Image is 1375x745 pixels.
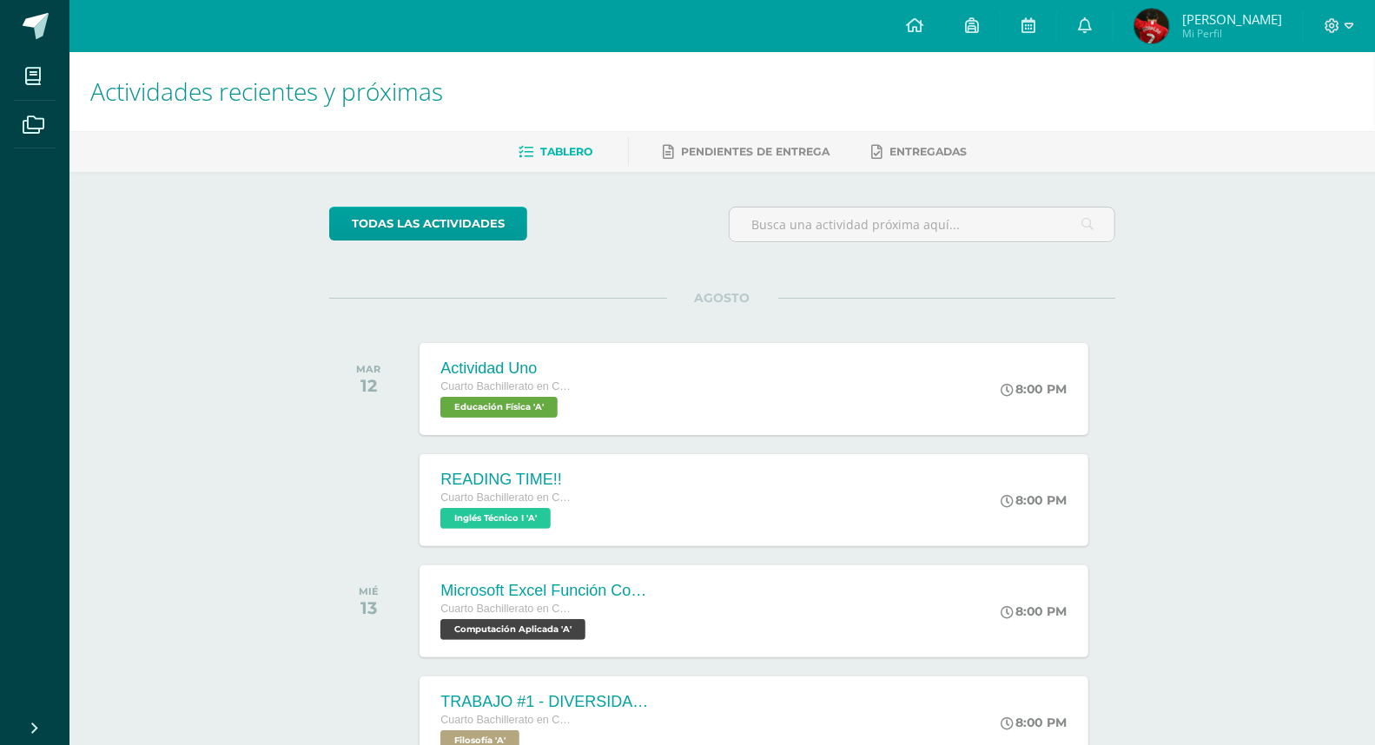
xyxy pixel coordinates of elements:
[440,380,571,392] span: Cuarto Bachillerato en CCLL con Orientación en Computación
[682,145,830,158] span: Pendientes de entrega
[667,290,778,306] span: AGOSTO
[541,145,593,158] span: Tablero
[1001,492,1068,508] div: 8:00 PM
[1134,9,1169,43] img: b892afe4a0e7fb358142c0e1ede79069.png
[359,585,379,597] div: MIÉ
[90,75,443,108] span: Actividades recientes y próximas
[440,582,649,600] div: Microsoft Excel Función Contar
[440,508,551,529] span: Inglés Técnico I 'A'
[440,603,571,615] span: Cuarto Bachillerato en CCLL con Orientación en Computación
[359,597,379,618] div: 13
[1001,715,1068,730] div: 8:00 PM
[440,471,571,489] div: READING TIME!!
[890,145,968,158] span: Entregadas
[440,359,571,378] div: Actividad Uno
[1182,26,1282,41] span: Mi Perfil
[329,207,527,241] a: todas las Actividades
[356,375,380,396] div: 12
[1001,381,1068,397] div: 8:00 PM
[440,491,571,504] span: Cuarto Bachillerato en CCLL con Orientación en Computación
[356,363,380,375] div: MAR
[872,138,968,166] a: Entregadas
[730,208,1114,241] input: Busca una actividad próxima aquí...
[440,714,571,726] span: Cuarto Bachillerato en CCLL con Orientación en Computación
[440,693,649,711] div: TRABAJO #1 - DIVERSIDAD CULTURAL
[440,619,585,640] span: Computación Aplicada 'A'
[1001,603,1068,619] div: 8:00 PM
[1182,10,1282,28] span: [PERSON_NAME]
[519,138,593,166] a: Tablero
[440,397,558,418] span: Educación Física 'A'
[664,138,830,166] a: Pendientes de entrega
